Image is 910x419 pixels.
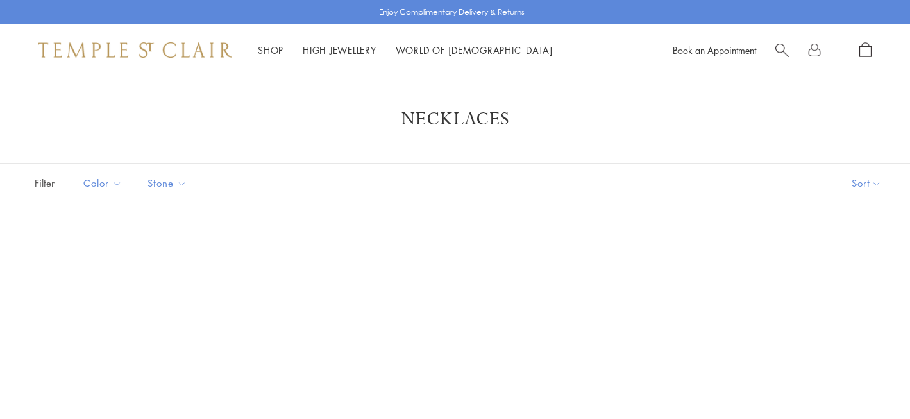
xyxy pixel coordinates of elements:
h1: Necklaces [51,108,859,131]
a: Open Shopping Bag [859,42,872,58]
a: ShopShop [258,44,283,56]
button: Show sort by [823,164,910,203]
span: Stone [141,175,196,191]
a: Book an Appointment [673,44,756,56]
a: High JewelleryHigh Jewellery [303,44,376,56]
span: Color [77,175,131,191]
button: Color [74,169,131,198]
button: Stone [138,169,196,198]
p: Enjoy Complimentary Delivery & Returns [379,6,525,19]
a: Search [775,42,789,58]
img: Temple St. Clair [38,42,232,58]
nav: Main navigation [258,42,553,58]
a: World of [DEMOGRAPHIC_DATA]World of [DEMOGRAPHIC_DATA] [396,44,553,56]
